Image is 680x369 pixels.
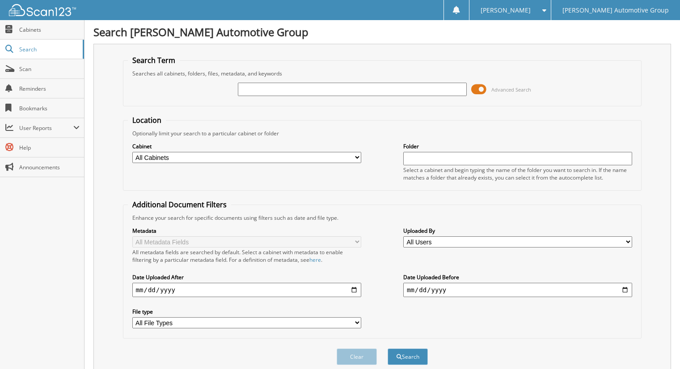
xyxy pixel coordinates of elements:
[128,115,166,125] legend: Location
[19,105,80,112] span: Bookmarks
[132,227,361,235] label: Metadata
[403,166,632,181] div: Select a cabinet and begin typing the name of the folder you want to search in. If the name match...
[19,85,80,92] span: Reminders
[403,283,632,297] input: end
[388,348,428,365] button: Search
[337,348,377,365] button: Clear
[19,124,73,132] span: User Reports
[132,308,361,315] label: File type
[491,86,531,93] span: Advanced Search
[19,164,80,171] span: Announcements
[403,273,632,281] label: Date Uploaded Before
[19,65,80,73] span: Scan
[481,8,531,13] span: [PERSON_NAME]
[132,248,361,264] div: All metadata fields are searched by default. Select a cabinet with metadata to enable filtering b...
[132,283,361,297] input: start
[9,4,76,16] img: scan123-logo-white.svg
[132,143,361,150] label: Cabinet
[19,46,78,53] span: Search
[562,8,669,13] span: [PERSON_NAME] Automotive Group
[128,214,637,222] div: Enhance your search for specific documents using filters such as date and file type.
[403,227,632,235] label: Uploaded By
[403,143,632,150] label: Folder
[93,25,671,39] h1: Search [PERSON_NAME] Automotive Group
[309,256,321,264] a: here
[128,55,180,65] legend: Search Term
[132,273,361,281] label: Date Uploaded After
[128,200,231,210] legend: Additional Document Filters
[19,26,80,34] span: Cabinets
[128,70,637,77] div: Searches all cabinets, folders, files, metadata, and keywords
[19,144,80,151] span: Help
[128,130,637,137] div: Optionally limit your search to a particular cabinet or folder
